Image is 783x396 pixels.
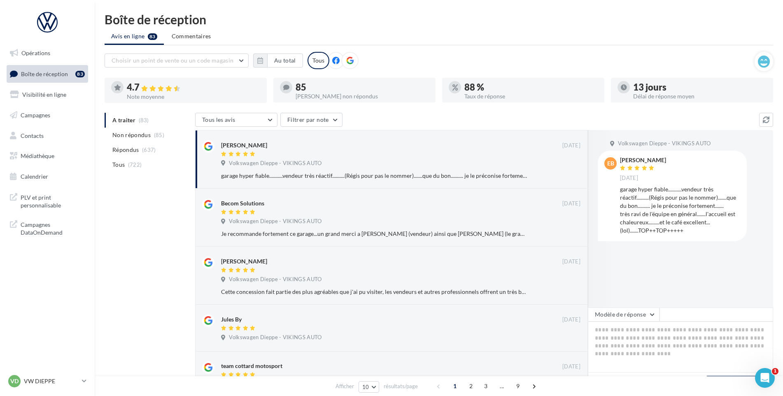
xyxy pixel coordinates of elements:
[296,93,429,99] div: [PERSON_NAME] non répondus
[495,380,508,393] span: ...
[5,107,90,124] a: Campagnes
[253,54,303,68] button: Au total
[105,13,773,26] div: Boîte de réception
[479,380,492,393] span: 3
[202,116,235,123] span: Tous les avis
[172,32,211,40] span: Commentaires
[588,307,659,321] button: Modèle de réponse
[229,218,322,225] span: Volkswagen Dieppe - VIKINGS AUTO
[127,94,260,100] div: Note moyenne
[267,54,303,68] button: Au total
[21,49,50,56] span: Opérations
[221,230,527,238] div: Je recommande fortement ce garage...un grand merci a [PERSON_NAME] (vendeur) ainsi que [PERSON_NA...
[5,65,90,83] a: Boîte de réception83
[5,127,90,144] a: Contacts
[112,146,139,154] span: Répondus
[112,131,151,139] span: Non répondus
[562,258,580,266] span: [DATE]
[620,157,666,163] div: [PERSON_NAME]
[464,83,598,92] div: 88 %
[5,44,90,62] a: Opérations
[464,380,478,393] span: 2
[221,172,527,180] div: garage hyper fiable...........vendeur très réactif..........(Régis pour pas le nommer).......que ...
[221,288,527,296] div: Cette concession fait partie des plus agréables que j'ai pu visiter, les vendeurs et autres profe...
[221,199,264,207] div: Becom Solutions
[195,113,277,127] button: Tous les avis
[142,147,156,153] span: (637)
[229,160,322,167] span: Volkswagen Dieppe - VIKINGS AUTO
[221,257,267,266] div: [PERSON_NAME]
[127,83,260,92] div: 4.7
[308,52,329,69] div: Tous
[21,112,50,119] span: Campagnes
[5,86,90,103] a: Visibilité en ligne
[633,83,767,92] div: 13 jours
[359,381,380,393] button: 10
[772,368,778,375] span: 1
[21,132,44,139] span: Contacts
[21,173,48,180] span: Calendrier
[229,276,322,283] span: Volkswagen Dieppe - VIKINGS AUTO
[21,152,54,159] span: Médiathèque
[633,93,767,99] div: Délai de réponse moyen
[448,380,461,393] span: 1
[562,142,580,149] span: [DATE]
[221,315,242,324] div: Jules By
[464,93,598,99] div: Taux de réponse
[384,382,418,390] span: résultats/page
[105,54,249,68] button: Choisir un point de vente ou un code magasin
[5,216,90,240] a: Campagnes DataOnDemand
[128,161,142,168] span: (722)
[280,113,343,127] button: Filtrer par note
[511,380,524,393] span: 9
[755,368,775,388] iframe: Intercom live chat
[10,377,19,385] span: VD
[21,192,85,210] span: PLV et print personnalisable
[618,140,711,147] span: Volkswagen Dieppe - VIKINGS AUTO
[22,91,66,98] span: Visibilité en ligne
[21,70,68,77] span: Boîte de réception
[5,168,90,185] a: Calendrier
[221,141,267,149] div: [PERSON_NAME]
[562,316,580,324] span: [DATE]
[5,189,90,213] a: PLV et print personnalisable
[620,175,638,182] span: [DATE]
[620,185,740,235] div: garage hyper fiable...........vendeur très réactif..........(Régis pour pas le nommer).......que ...
[336,382,354,390] span: Afficher
[362,384,369,390] span: 10
[5,147,90,165] a: Médiathèque
[75,71,85,77] div: 83
[221,362,282,370] div: team cottard motosport
[296,83,429,92] div: 85
[112,57,233,64] span: Choisir un point de vente ou un code magasin
[7,373,88,389] a: VD VW DIEPPE
[24,377,79,385] p: VW DIEPPE
[112,161,125,169] span: Tous
[607,159,614,168] span: EB
[154,132,164,138] span: (85)
[229,334,322,341] span: Volkswagen Dieppe - VIKINGS AUTO
[21,219,85,237] span: Campagnes DataOnDemand
[562,363,580,370] span: [DATE]
[562,200,580,207] span: [DATE]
